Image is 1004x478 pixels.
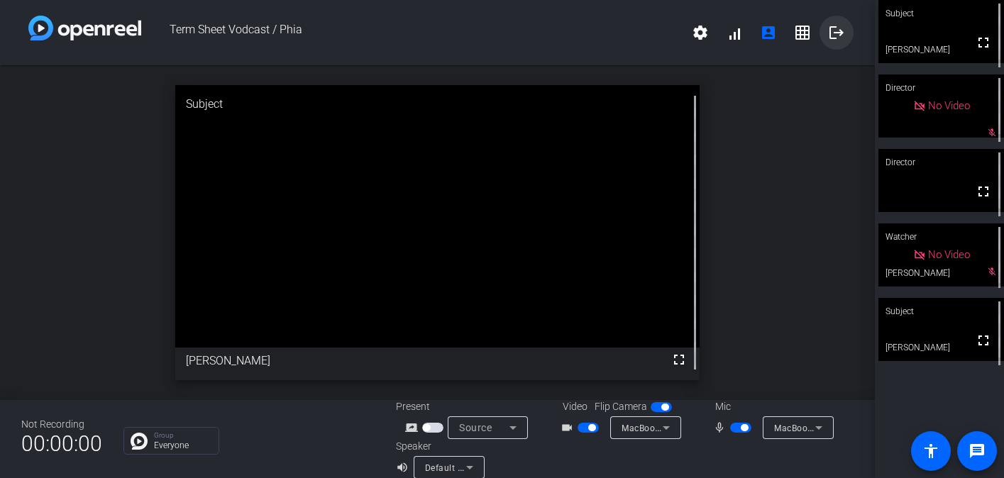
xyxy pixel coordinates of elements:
mat-icon: settings [692,24,709,41]
p: Everyone [154,441,211,450]
mat-icon: fullscreen [975,332,992,349]
div: Speaker [396,439,481,454]
img: white-gradient.svg [28,16,141,40]
mat-icon: fullscreen [975,34,992,51]
mat-icon: videocam_outline [561,419,578,436]
div: Mic [701,399,843,414]
mat-icon: fullscreen [975,183,992,200]
mat-icon: account_box [760,24,777,41]
mat-icon: volume_up [396,459,413,476]
div: Subject [878,298,1004,325]
span: Flip Camera [595,399,647,414]
button: signal_cellular_alt [717,16,751,50]
mat-icon: grid_on [794,24,811,41]
span: Default - EarPods (05ac:110b) [425,462,551,473]
mat-icon: message [969,443,986,460]
span: MacBook Pro Microphone (Built-in) [774,422,919,433]
span: Source [459,422,492,433]
div: Watcher [878,223,1004,250]
div: Not Recording [21,417,102,432]
div: Present [396,399,538,414]
div: Director [878,149,1004,176]
mat-icon: logout [828,24,845,41]
mat-icon: screen_share_outline [405,419,422,436]
span: MacBook Pro Camera (0000:0001) [622,422,766,433]
div: Director [878,74,1004,101]
p: Group [154,432,211,439]
mat-icon: fullscreen [671,351,688,368]
mat-icon: accessibility [922,443,939,460]
span: Term Sheet Vodcast / Phia [141,16,683,50]
mat-icon: mic_none [713,419,730,436]
img: Chat Icon [131,433,148,450]
span: 00:00:00 [21,426,102,461]
span: No Video [928,99,970,112]
span: No Video [928,248,970,261]
div: Subject [175,85,700,123]
span: Video [563,399,587,414]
